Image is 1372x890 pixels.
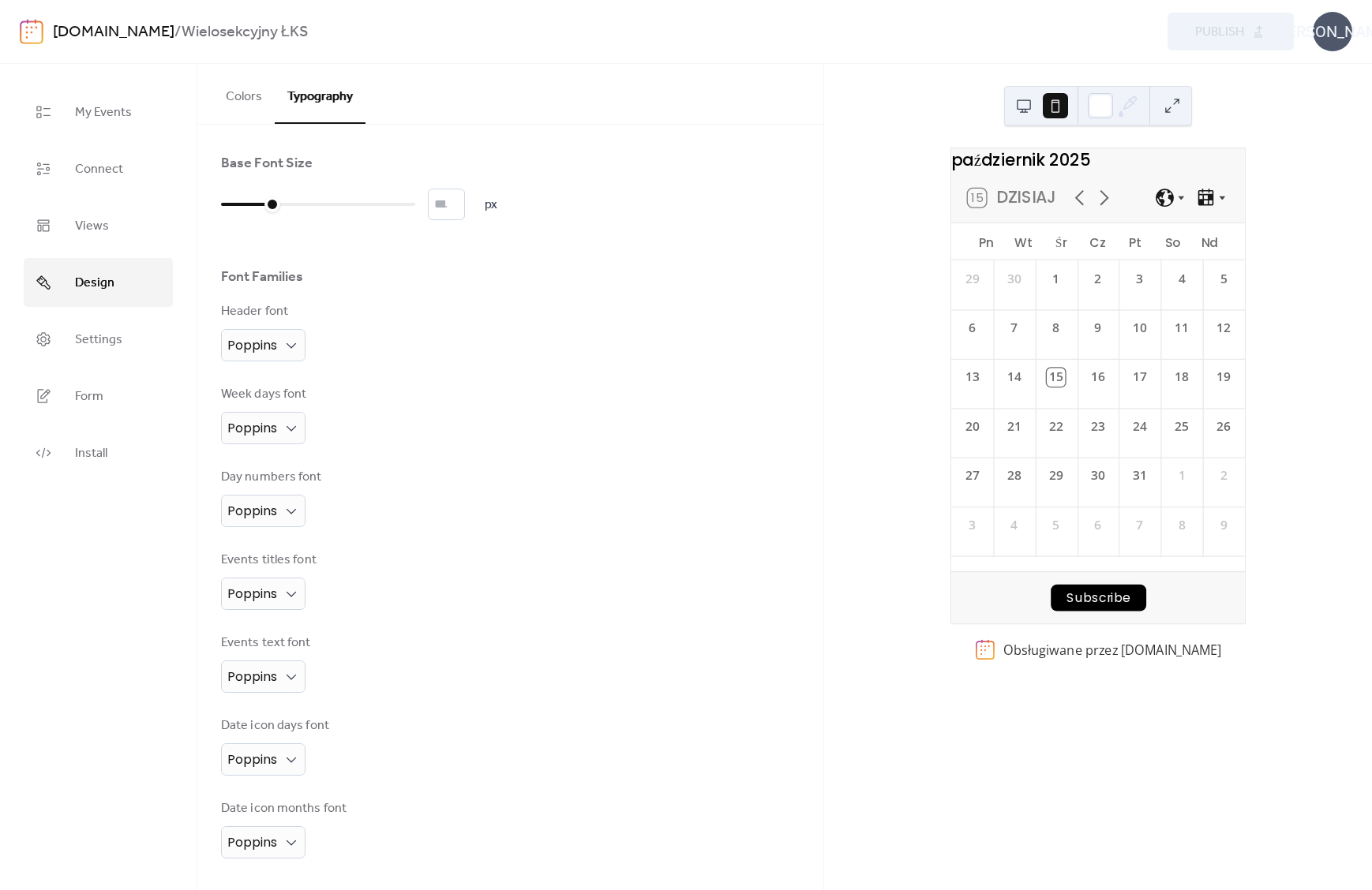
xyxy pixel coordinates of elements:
[485,196,497,215] span: px
[1047,516,1065,534] div: 5
[1005,223,1042,260] div: Wt
[227,667,277,686] span: Poppins
[24,372,173,421] a: Form
[75,157,123,182] span: Connect
[221,551,317,570] div: Events titles font
[1005,319,1023,337] div: 7
[1154,223,1191,260] div: So
[1130,319,1149,337] div: 10
[275,64,365,124] button: Typography
[1214,516,1232,534] div: 9
[1089,319,1107,337] div: 9
[1050,585,1145,611] button: Subscribe
[1003,641,1222,658] div: Obsługiwane przez
[1313,12,1352,51] div: [PERSON_NAME]
[221,385,306,404] div: Week days font
[221,799,347,818] div: Date icon months font
[1121,641,1221,658] a: [DOMAIN_NAME]
[75,327,122,353] span: Settings
[1005,466,1023,484] div: 28
[1191,223,1228,260] div: Nd
[227,833,277,851] span: Poppins
[1214,319,1232,337] div: 12
[968,223,1005,260] div: Pn
[24,201,173,250] a: Views
[1214,466,1232,484] div: 2
[221,302,302,321] div: Header font
[1047,417,1065,436] div: 22
[227,336,277,354] span: Poppins
[1130,417,1149,436] div: 24
[1172,417,1190,436] div: 25
[227,585,277,603] span: Poppins
[75,214,109,239] span: Views
[1089,368,1107,387] div: 16
[1116,223,1153,260] div: Pt
[24,428,173,477] a: Install
[963,417,981,436] div: 20
[1047,270,1065,288] div: 1
[53,17,174,47] a: [DOMAIN_NAME]
[1047,466,1065,484] div: 29
[1172,466,1190,484] div: 1
[24,144,173,193] a: Connect
[1005,270,1023,288] div: 30
[1130,516,1149,534] div: 7
[1089,270,1107,288] div: 2
[963,368,981,387] div: 13
[963,319,981,337] div: 6
[227,750,277,768] span: Poppins
[1172,368,1190,387] div: 18
[221,716,329,735] div: Date icon days font
[75,441,107,466] span: Install
[1172,319,1190,337] div: 11
[1005,368,1023,387] div: 14
[24,258,173,307] a: Design
[1005,417,1023,436] div: 21
[1130,368,1149,387] div: 17
[1089,516,1107,534] div: 6
[174,17,182,47] b: /
[963,466,981,484] div: 27
[221,634,311,653] div: Events text font
[221,468,322,487] div: Day numbers font
[1214,368,1232,387] div: 19
[75,384,103,409] span: Form
[1214,417,1232,436] div: 26
[221,154,313,173] div: Base Font Size
[213,64,275,122] button: Colors
[1079,223,1116,260] div: Cz
[24,315,173,364] a: Settings
[227,419,277,437] span: Poppins
[1047,368,1065,387] div: 15
[1089,417,1107,436] div: 23
[20,19,43,44] img: logo
[75,271,114,296] span: Design
[1089,466,1107,484] div: 30
[1172,270,1190,288] div: 4
[1047,319,1065,337] div: 8
[1130,466,1149,484] div: 31
[1042,223,1079,260] div: Śr
[227,502,277,520] span: Poppins
[951,148,1245,173] div: październik 2025
[75,100,132,125] span: My Events
[1214,270,1232,288] div: 5
[1005,516,1023,534] div: 4
[963,516,981,534] div: 3
[1130,270,1149,288] div: 3
[182,17,309,47] b: Wielosekcyjny ŁKS
[1172,516,1190,534] div: 8
[24,88,173,136] a: My Events
[963,270,981,288] div: 29
[221,267,303,286] div: Font Families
